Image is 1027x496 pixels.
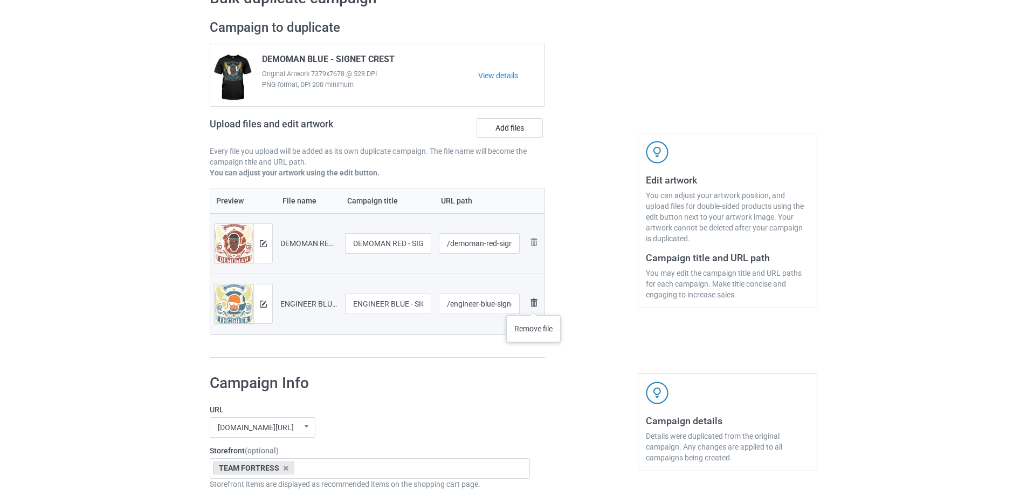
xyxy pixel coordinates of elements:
h1: Campaign Info [210,373,530,393]
label: Storefront [210,445,530,456]
th: Campaign title [341,188,435,213]
div: You can adjust your artwork position, and upload files for double-sided products using the edit b... [646,190,809,244]
img: svg+xml;base64,PD94bWwgdmVyc2lvbj0iMS4wIiBlbmNvZGluZz0iVVRGLTgiPz4KPHN2ZyB3aWR0aD0iNDJweCIgaGVpZ2... [646,382,668,404]
th: File name [277,188,341,213]
div: [DOMAIN_NAME][URL] [218,424,294,431]
div: ENGINEER BLUE - SIGNET CREST.png [280,298,337,309]
img: svg+xml;base64,PD94bWwgdmVyc2lvbj0iMS4wIiBlbmNvZGluZz0iVVRGLTgiPz4KPHN2ZyB3aWR0aD0iMjhweCIgaGVpZ2... [527,296,540,309]
span: DEMOMAN BLUE - SIGNET CREST [262,54,395,69]
img: original.png [215,224,253,264]
th: Preview [210,188,277,213]
b: You can adjust your artwork using the edit button. [210,168,380,177]
span: (optional) [245,446,279,455]
div: You may edit the campaign title and URL paths for each campaign. Make title concise and engaging ... [646,268,809,300]
div: Storefront items are displayed as recommended items on the shopping cart page. [210,479,530,490]
h2: Upload files and edit artwork [210,118,411,138]
span: Original Artwork 7379x7678 @ 528 DPI [262,69,478,79]
label: URL [210,404,530,415]
p: Every file you upload will be added as its own duplicate campaign. The file name will become the ... [210,146,545,167]
img: svg+xml;base64,PD94bWwgdmVyc2lvbj0iMS4wIiBlbmNvZGluZz0iVVRGLTgiPz4KPHN2ZyB3aWR0aD0iNDJweCIgaGVpZ2... [646,141,668,164]
th: URL path [435,188,524,213]
div: Details were duplicated from the original campaign. Any changes are applied to all campaigns bein... [646,431,809,463]
img: svg+xml;base64,PD94bWwgdmVyc2lvbj0iMS4wIiBlbmNvZGluZz0iVVRGLTgiPz4KPHN2ZyB3aWR0aD0iMjhweCIgaGVpZ2... [527,236,540,249]
div: DEMOMAN RED - SIGNET CREST.png [280,238,337,249]
h3: Edit artwork [646,174,809,186]
img: svg+xml;base64,PD94bWwgdmVyc2lvbj0iMS4wIiBlbmNvZGluZz0iVVRGLTgiPz4KPHN2ZyB3aWR0aD0iMTRweCIgaGVpZ2... [260,301,267,308]
h2: Campaign to duplicate [210,19,545,36]
div: TEAM FORTRESS [213,461,294,474]
div: Remove file [506,315,561,342]
img: svg+xml;base64,PD94bWwgdmVyc2lvbj0iMS4wIiBlbmNvZGluZz0iVVRGLTgiPz4KPHN2ZyB3aWR0aD0iMTRweCIgaGVpZ2... [260,240,267,247]
a: View details [478,70,544,81]
h3: Campaign title and URL path [646,252,809,264]
img: original.png [215,284,253,325]
label: Add files [477,118,543,138]
span: PNG format, DPI 200 minimum [262,79,478,90]
h3: Campaign details [646,415,809,427]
